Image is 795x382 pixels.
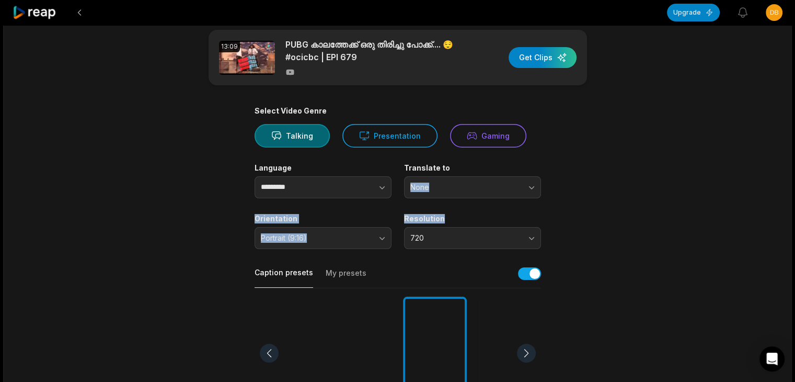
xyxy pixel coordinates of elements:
[342,124,437,148] button: Presentation
[255,227,391,249] button: Portrait (9:16)
[255,267,313,288] button: Caption presets
[261,233,371,243] span: Portrait (9:16)
[759,346,785,372] div: Open Intercom Messenger
[326,268,366,288] button: My presets
[410,183,520,192] span: None
[255,124,330,148] button: Talking
[404,214,541,223] label: Resolution
[450,124,526,148] button: Gaming
[255,214,391,223] label: Orientation
[404,163,541,173] label: Translate to
[404,176,541,198] button: None
[667,4,720,21] button: Upgrade
[509,47,577,68] button: Get Clips
[255,163,391,173] label: Language
[219,41,240,52] div: 13:09
[410,233,520,243] span: 720
[404,227,541,249] button: 720
[285,38,466,63] p: PUBG കാലത്തേക്ക് ഒരു തിരിച്ചു പോക്ക്.... 😌 #ocicbc | EPI 679
[255,106,541,116] div: Select Video Genre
